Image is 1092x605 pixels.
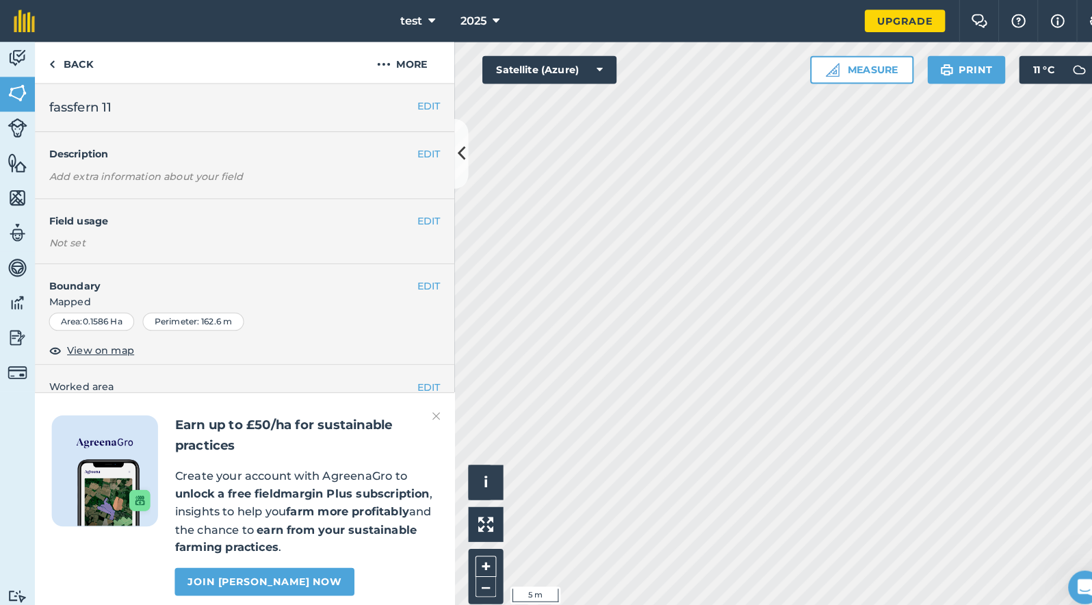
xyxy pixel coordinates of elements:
button: EDIT [408,371,431,386]
img: svg+xml;base64,PHN2ZyB4bWxucz0iaHR0cDovL3d3dy53My5vcmcvMjAwMC9zdmciIHdpZHRoPSIxNyIgaGVpZ2h0PSIxNy... [1028,12,1042,29]
strong: earn from your sustainable farming practices [171,512,408,543]
img: svg+xml;base64,PD94bWwgdmVyc2lvbj0iMS4wIiBlbmNvZGluZz0idXRmLTgiPz4KPCEtLSBHZW5lcmF0b3I6IEFkb2JlIE... [8,116,27,135]
img: svg+xml;base64,PHN2ZyB4bWxucz0iaHR0cDovL3d3dy53My5vcmcvMjAwMC9zdmciIHdpZHRoPSIxOCIgaGVpZ2h0PSIyNC... [48,335,60,351]
span: 2 [1074,558,1084,569]
span: 11 ° C [1011,55,1032,82]
div: Area : 0.1586 Ha [48,306,131,324]
button: Print [908,55,985,82]
div: Not set [48,231,431,244]
img: Screenshot of the Gro app [76,450,147,515]
button: + [465,544,486,565]
button: More [342,41,445,81]
img: svg+xml;base64,PHN2ZyB4bWxucz0iaHR0cDovL3d3dy53My5vcmcvMjAwMC9zdmciIHdpZHRoPSI1NiIgaGVpZ2h0PSI2MC... [8,81,27,101]
span: View on map [66,335,131,350]
img: fieldmargin Logo [14,10,34,31]
img: svg+xml;base64,PD94bWwgdmVyc2lvbj0iMS4wIiBlbmNvZGluZz0idXRmLTgiPz4KPCEtLSBHZW5lcmF0b3I6IEFkb2JlIE... [8,252,27,272]
img: A cog icon [1065,14,1082,27]
img: svg+xml;base64,PHN2ZyB4bWxucz0iaHR0cDovL3d3dy53My5vcmcvMjAwMC9zdmciIHdpZHRoPSIyMCIgaGVpZ2h0PSIyNC... [369,55,382,71]
button: EDIT [408,272,431,287]
button: EDIT [408,143,431,158]
em: Add extra information about your field [48,166,238,179]
span: test [391,12,413,29]
span: 2025 [450,12,476,29]
button: EDIT [408,209,431,224]
img: svg+xml;base64,PHN2ZyB4bWxucz0iaHR0cDovL3d3dy53My5vcmcvMjAwMC9zdmciIHdpZHRoPSI1NiIgaGVpZ2h0PSI2MC... [8,149,27,170]
a: Back [34,41,105,81]
img: svg+xml;base64,PHN2ZyB4bWxucz0iaHR0cDovL3d3dy53My5vcmcvMjAwMC9zdmciIHdpZHRoPSIyMiIgaGVpZ2h0PSIzMC... [423,399,431,415]
strong: farm more profitably [280,494,400,507]
span: fassfern 11 [48,96,109,115]
img: svg+xml;base64,PD94bWwgdmVyc2lvbj0iMS4wIiBlbmNvZGluZz0idXRmLTgiPz4KPCEtLSBHZW5lcmF0b3I6IEFkb2JlIE... [8,320,27,341]
button: i [458,455,493,489]
button: EDIT [408,96,431,111]
span: Worked area [48,371,431,386]
img: svg+xml;base64,PD94bWwgdmVyc2lvbj0iMS4wIiBlbmNvZGluZz0idXRmLTgiPz4KPCEtLSBHZW5lcmF0b3I6IEFkb2JlIE... [8,218,27,238]
button: 11 °C [998,55,1078,82]
p: Create your account with AgreenaGro to , insights to help you and the chance to . [171,457,428,545]
button: Measure [793,55,894,82]
button: – [465,565,486,584]
strong: unlock a free fieldmargin Plus subscription [171,477,420,490]
img: Ruler icon [808,62,822,75]
img: Two speech bubbles overlapping with the left bubble in the forefront [950,14,967,27]
button: Satellite (Azure) [472,55,603,82]
a: Upgrade [846,10,925,31]
h2: Earn up to £50/ha for sustainable practices [171,407,428,446]
h4: Description [48,143,431,158]
button: View on map [48,335,131,351]
img: A question mark icon [989,14,1005,27]
span: Mapped [34,288,445,303]
img: svg+xml;base64,PHN2ZyB4bWxucz0iaHR0cDovL3d3dy53My5vcmcvMjAwMC9zdmciIHdpZHRoPSI1NiIgaGVpZ2h0PSI2MC... [8,183,27,204]
img: svg+xml;base64,PHN2ZyB4bWxucz0iaHR0cDovL3d3dy53My5vcmcvMjAwMC9zdmciIHdpZHRoPSI5IiBoZWlnaHQ9IjI0Ii... [48,55,54,71]
img: svg+xml;base64,PHN2ZyB4bWxucz0iaHR0cDovL3d3dy53My5vcmcvMjAwMC9zdmciIHdpZHRoPSIxOSIgaGVpZ2h0PSIyNC... [920,60,933,77]
h4: Boundary [34,259,408,287]
img: svg+xml;base64,PD94bWwgdmVyc2lvbj0iMS4wIiBlbmNvZGluZz0idXRmLTgiPz4KPCEtLSBHZW5lcmF0b3I6IEFkb2JlIE... [8,47,27,67]
img: svg+xml;base64,PD94bWwgdmVyc2lvbj0iMS4wIiBlbmNvZGluZz0idXRmLTgiPz4KPCEtLSBHZW5lcmF0b3I6IEFkb2JlIE... [8,286,27,307]
h4: Field usage [48,209,408,224]
iframe: Intercom live chat [1045,558,1078,591]
img: svg+xml;base64,PD94bWwgdmVyc2lvbj0iMS4wIiBlbmNvZGluZz0idXRmLTgiPz4KPCEtLSBHZW5lcmF0b3I6IEFkb2JlIE... [1043,55,1070,82]
div: Perimeter : 162.6 m [140,306,239,324]
span: i [473,463,478,480]
a: Join [PERSON_NAME] now [171,556,346,583]
img: svg+xml;base64,PD94bWwgdmVyc2lvbj0iMS4wIiBlbmNvZGluZz0idXRmLTgiPz4KPCEtLSBHZW5lcmF0b3I6IEFkb2JlIE... [8,577,27,590]
img: Four arrows, one pointing top left, one top right, one bottom right and the last bottom left [468,506,483,521]
img: svg+xml;base64,PD94bWwgdmVyc2lvbj0iMS4wIiBlbmNvZGluZz0idXRmLTgiPz4KPCEtLSBHZW5lcmF0b3I6IEFkb2JlIE... [8,355,27,374]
